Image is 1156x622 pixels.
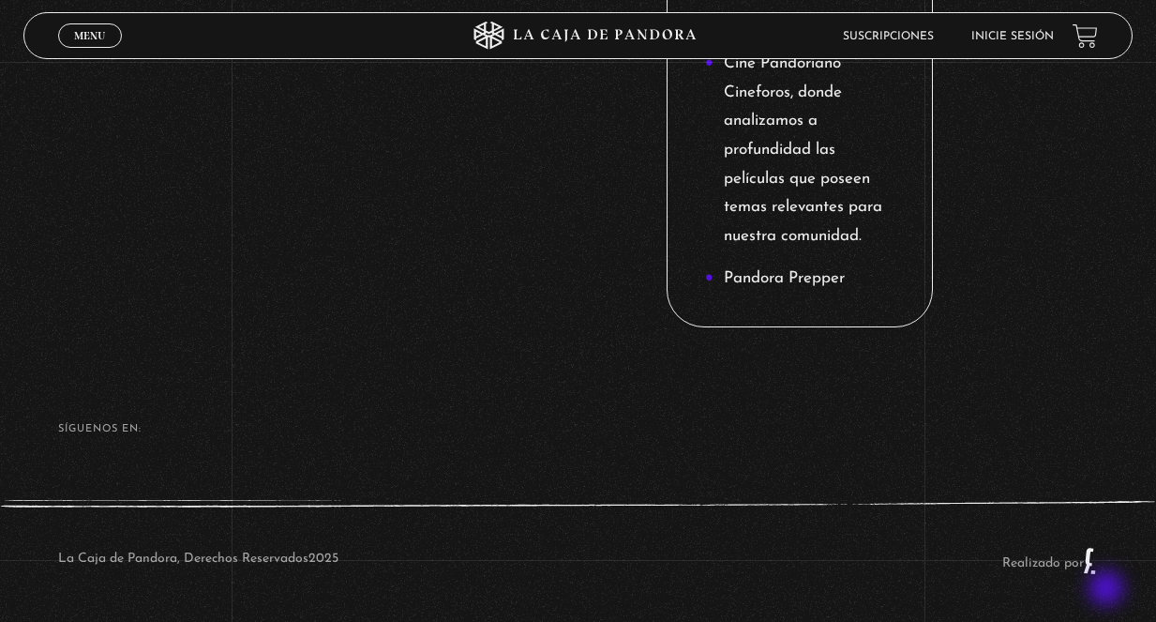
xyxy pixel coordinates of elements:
li: Cine Pandoriano Cineforos, donde analizamos a profundidad las películas que poseen temas relevant... [705,50,895,250]
a: Realizado por [1002,556,1098,570]
p: La Caja de Pandora, Derechos Reservados 2025 [58,547,338,575]
span: Menu [74,30,105,41]
li: Pandora Prepper [705,265,895,294]
span: Cerrar [68,46,112,59]
h4: SÍguenos en: [58,424,1099,434]
a: Suscripciones [843,31,934,42]
a: View your shopping cart [1073,23,1098,49]
a: Inicie sesión [971,31,1054,42]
